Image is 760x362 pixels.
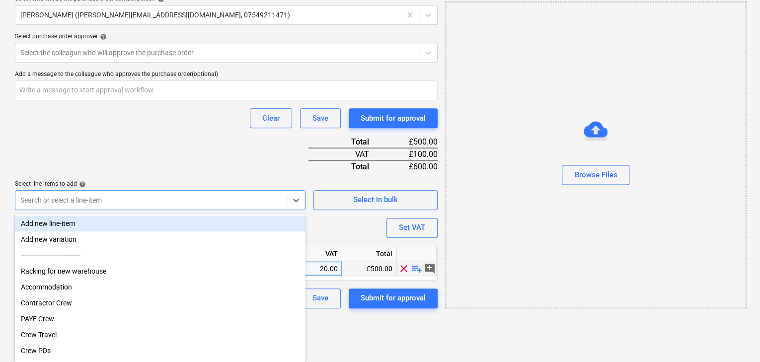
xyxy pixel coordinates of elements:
span: help [98,33,107,40]
div: Total [308,136,385,148]
div: £500.00 [385,136,438,148]
button: Submit for approval [349,108,438,128]
div: Save [312,112,328,125]
div: Clear [262,112,280,125]
div: Accommodation [15,279,305,295]
button: Submit for approval [349,289,438,308]
span: playlist_add [411,262,423,274]
div: Contractor Crew [15,295,305,311]
div: ------------------------------ [15,247,305,263]
div: Select in bulk [353,193,398,206]
button: Set VAT [386,218,438,238]
div: Save [312,291,328,304]
span: clear [398,262,410,274]
iframe: Chat Widget [710,314,760,362]
div: Browse Files [446,1,746,308]
span: add_comment [424,262,436,274]
div: 20.00 [306,261,338,276]
div: Add new line-item [15,216,305,231]
div: Set VAT [399,221,425,234]
div: Crew PDs [15,343,305,359]
div: VAT [308,148,385,160]
input: Write a message to start approval workflow [15,80,438,100]
span: help [77,181,86,188]
div: Racking for new warehouse [15,263,305,279]
div: Add new variation [15,231,305,247]
button: Select in bulk [313,190,438,210]
div: Browse Files [574,168,617,181]
div: Submit for approval [361,291,426,304]
div: £100.00 [385,148,438,160]
div: PAYE Crew [15,311,305,327]
div: £500.00 [342,261,397,276]
div: VAT [303,246,342,261]
div: Add a message to the colleague who approves the purchase order (optional) [15,71,438,78]
button: Save [300,108,341,128]
button: Clear [250,108,292,128]
div: Select purchase order approver [15,33,438,41]
button: Browse Files [562,165,629,185]
div: Select line-items to add [15,180,305,188]
div: Submit for approval [361,112,426,125]
button: Save [300,289,341,308]
div: Total [308,160,385,172]
div: £600.00 [385,160,438,172]
div: Crew Travel [15,327,305,343]
div: Total [342,246,397,261]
